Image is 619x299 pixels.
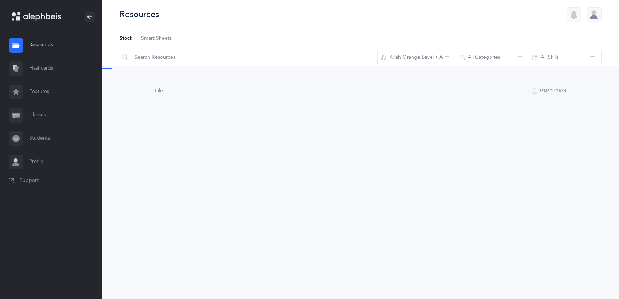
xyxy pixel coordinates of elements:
span: Support [20,177,39,185]
button: Remediation [532,87,566,96]
span: File [155,88,163,94]
button: Kriah Orange Level • A [377,48,456,66]
input: Search Resources [119,48,378,66]
div: Resources [120,8,159,20]
span: Smart Sheets [141,35,172,42]
button: All Skills [529,48,602,66]
button: All Categories [456,48,529,66]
